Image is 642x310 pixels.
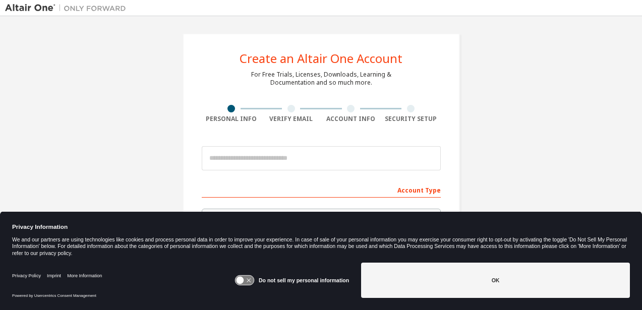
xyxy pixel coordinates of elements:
div: For Free Trials, Licenses, Downloads, Learning & Documentation and so much more. [251,71,391,87]
div: Account Info [321,115,381,123]
img: Altair One [5,3,131,13]
div: Verify Email [261,115,321,123]
div: Security Setup [381,115,441,123]
div: Create an Altair One Account [240,52,402,65]
div: Account Type [202,181,441,198]
div: Personal Info [202,115,262,123]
